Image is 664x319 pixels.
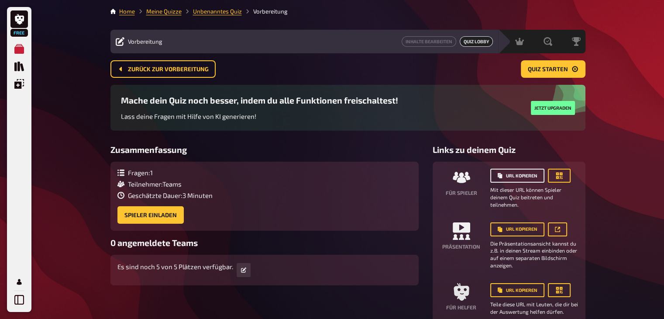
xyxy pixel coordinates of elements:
[490,283,544,297] button: URL kopieren
[121,95,398,105] h3: Mache dein Quiz noch besser, indem du alle Funktionen freischaltest!
[110,238,419,248] h3: 0 angemeldete Teams
[117,262,233,272] p: Es sind noch 5 von 5 Plätzen verfügbar.
[128,180,182,188] span: Teilnehmer : Teams
[433,145,585,155] h3: Links zu deinem Quiz
[460,36,493,47] span: Quiz Lobby
[521,60,585,78] button: Quiz starten
[193,8,242,15] a: Unbenanntes Quiz
[10,58,28,75] a: Quiz Sammlung
[110,60,216,78] button: Zurück zur Vorbereitung
[531,101,575,115] button: Jetzt upgraden
[490,301,578,316] small: Teile diese URL mit Leuten, die dir bei der Auswertung helfen dürfen.
[402,36,456,47] a: Inhalte Bearbeiten
[110,145,419,155] h3: Zusammenfassung
[490,186,578,208] small: Mit dieser URL können Spieler deinem Quiz beitreten und teilnehmen.
[119,8,135,15] a: Home
[446,190,477,196] h4: Für Spieler
[128,38,162,45] span: Vorbereitung
[490,169,544,183] button: URL kopieren
[121,112,256,120] span: Lass deine Fragen mit Hilfe von KI generieren!
[442,243,480,250] h4: Präsentation
[242,7,288,16] li: Vorbereitung
[119,7,135,16] li: Home
[10,75,28,93] a: Einblendungen
[528,66,568,73] span: Quiz starten
[10,273,28,291] a: Mein Konto
[490,222,544,236] button: URL kopieren
[10,40,28,58] a: Meine Quizze
[490,240,578,269] small: Die Präsentationsansicht kannst du z.B. in deinen Stream einbinden oder auf einem separaten Bilds...
[11,30,27,35] span: Free
[128,66,209,73] span: Zurück zur Vorbereitung
[128,191,213,199] span: Geschätzte Dauer : 3 Minuten
[117,206,184,224] button: Spieler einladen
[135,7,182,16] li: Meine Quizze
[446,304,476,310] h4: Für Helfer
[117,169,213,177] div: Fragen : 1
[146,8,182,15] a: Meine Quizze
[182,7,242,16] li: Unbenanntes Quiz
